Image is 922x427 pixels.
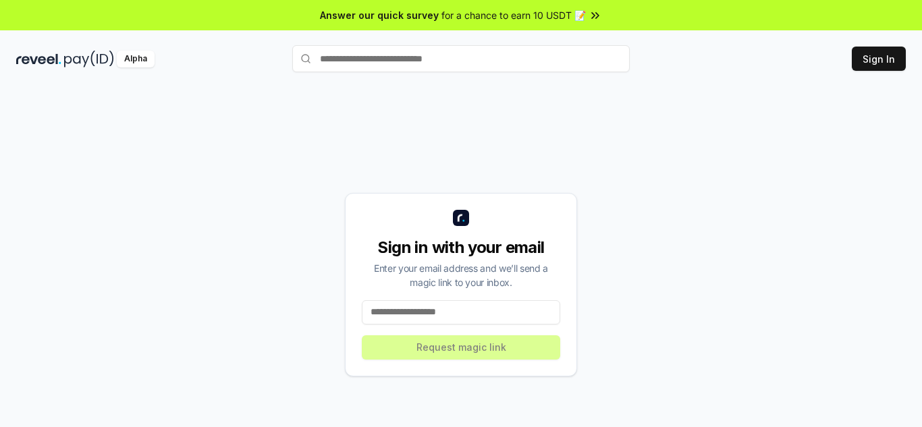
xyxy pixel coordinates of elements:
span: Answer our quick survey [320,8,439,22]
span: for a chance to earn 10 USDT 📝 [441,8,586,22]
button: Sign In [852,47,906,71]
div: Alpha [117,51,155,67]
div: Enter your email address and we’ll send a magic link to your inbox. [362,261,560,289]
img: pay_id [64,51,114,67]
div: Sign in with your email [362,237,560,258]
img: logo_small [453,210,469,226]
img: reveel_dark [16,51,61,67]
